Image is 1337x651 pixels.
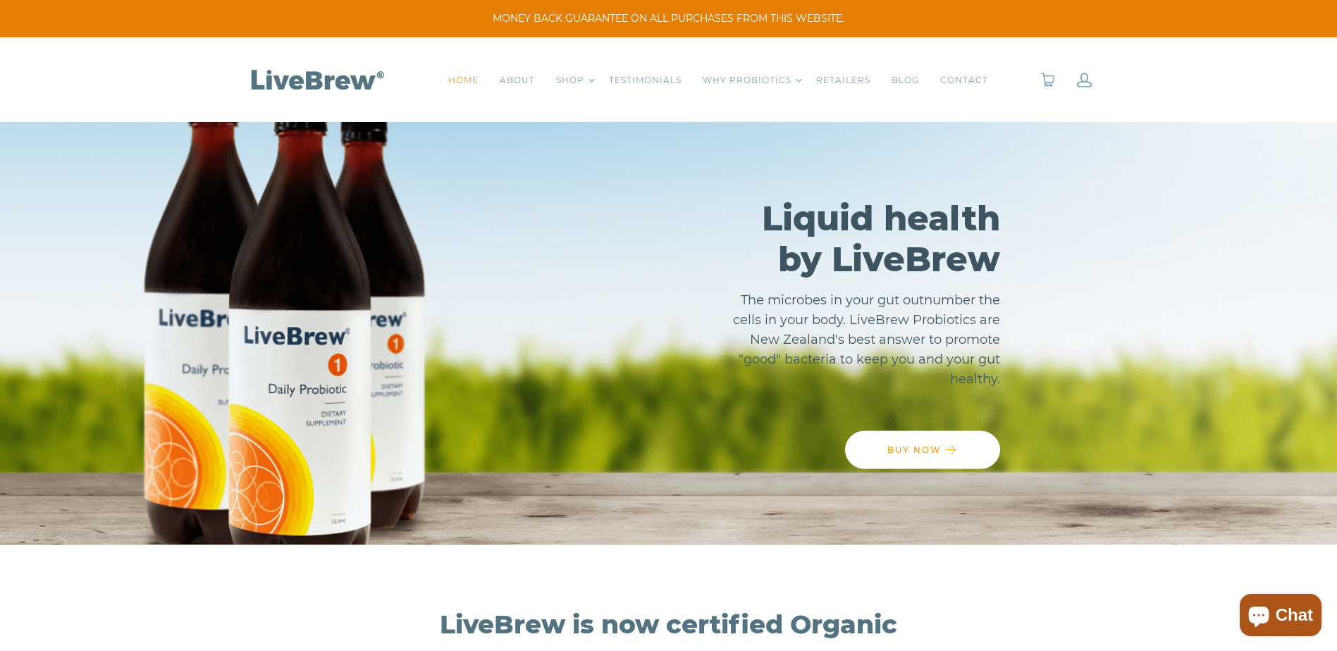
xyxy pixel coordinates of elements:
a: SHOP [556,73,584,87]
a: RETAILERS [816,73,870,87]
a: ABOUT [500,73,535,87]
a: BLOG [892,73,919,87]
a: TESTIMONIALS [609,73,682,87]
inbox-online-store-chat: Shopify online store chat [1236,594,1326,640]
img: LiveBrew [246,67,387,92]
h2: LiveBrew is now certified Organic [422,608,916,640]
a: HOME [448,73,479,87]
a: BUY NOW [845,431,1000,469]
p: The microbes in your gut outnumber the cells in your body. LiveBrew Probiotics are New Zealand's ... [717,290,1000,389]
span: BUY NOW [887,445,942,455]
span: MONEY BACK GUARANTEE ON ALL PURCHASES FROM THIS WEBSITE. [21,11,1316,26]
a: WHY PROBIOTICS [703,73,791,87]
a: CONTACT [940,73,988,87]
h2: Liquid health by LiveBrew [717,198,1000,280]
